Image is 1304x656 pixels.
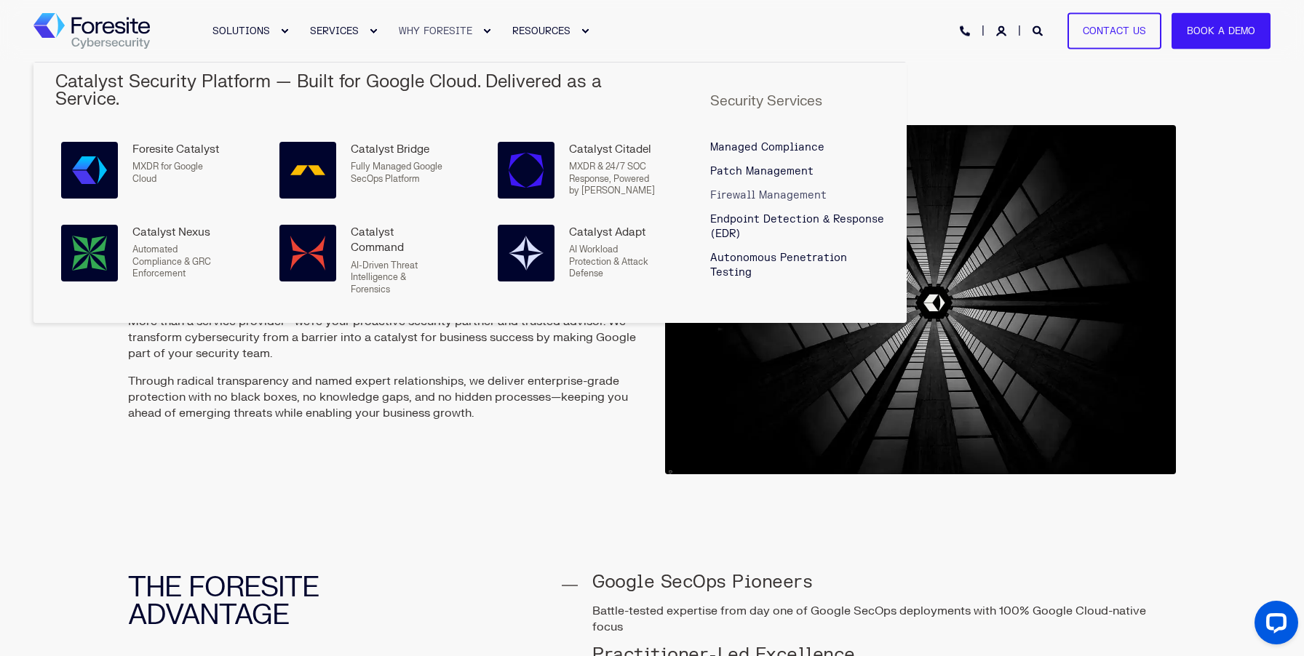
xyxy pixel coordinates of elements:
[710,252,847,279] span: Autonomous Penetration Testing
[280,27,289,36] div: Expand SOLUTIONS
[33,13,150,49] a: Back to Home
[1068,12,1161,49] a: Contact Us
[369,27,378,36] div: Expand SERVICES
[351,260,442,296] p: AI-Driven Threat Intelligence & Forensics
[569,225,661,240] div: Catalyst Adapt
[351,225,442,256] div: Catalyst Command
[569,244,661,280] p: AI Workload Protection & Attack Defense
[482,27,491,36] div: Expand WHY FORESITE
[128,373,639,421] p: Through radical transparency and named expert relationships, we deliver enterprise-grade protecti...
[351,142,442,157] div: Catalyst Bridge
[33,13,150,49] img: Foresite logo, a hexagon shape of blues with a directional arrow to the right hand side, and the ...
[132,161,203,185] span: MXDR for Google Cloud
[492,219,667,287] a: Catalyst Adapt, Powered by Model Armor Catalyst AdaptAI Workload Protection & Attack Defense
[132,142,224,157] div: Foresite Catalyst
[592,603,1176,635] p: Battle-tested expertise from day one of Google SecOps deployments with 100% Google Cloud-native f...
[710,165,814,177] span: Patch Management
[128,313,639,361] p: More than a service provider—we're your proactive security partner and trusted advisor. We transf...
[290,153,325,188] img: Catalyst Bridge
[509,153,544,188] img: Catalyst Citadel, Powered by Google SecOps
[132,225,224,240] div: Catalyst Nexus
[512,25,570,36] span: RESOURCES
[1033,24,1046,36] a: Open Search
[592,574,1176,591] h4: Google SecOps Pioneers
[351,161,442,185] p: Fully Managed Google SecOps Platform
[581,27,589,36] div: Expand RESOURCES
[492,136,667,204] a: Catalyst Citadel, Powered by Google SecOps Catalyst CitadelMXDR & 24/7 SOC Response, Powered by [...
[569,161,655,196] span: MXDR & 24/7 SOC Response, Powered by [PERSON_NAME]
[55,219,230,287] a: Catalyst Nexus, Powered by Security Command Center Enterprise Catalyst NexusAutomated Compliance ...
[996,24,1009,36] a: Login
[290,236,325,271] img: Catalyst Command
[509,236,544,271] img: Catalyst Adapt, Powered by Model Armor
[55,136,230,204] a: Foresite Catalyst Foresite CatalystMXDR for Google Cloud
[1243,595,1304,656] iframe: LiveChat chat widget
[132,244,224,280] p: Automated Compliance & GRC Enforcement
[212,25,270,36] span: SOLUTIONS
[399,25,472,36] span: WHY FORESITE
[274,136,448,204] a: Catalyst Bridge Catalyst BridgeFully Managed Google SecOps Platform
[710,141,824,153] span: Managed Compliance
[274,219,448,301] a: Catalyst Command Catalyst CommandAI-Driven Threat Intelligence & Forensics
[128,574,412,629] h2: THE FORESITE ADVANTAGE
[569,142,661,157] div: Catalyst Citadel
[710,95,885,108] h5: Security Services
[710,189,827,201] span: Firewall Management
[55,73,667,108] h5: Catalyst Security Platform — Built for Google Cloud. Delivered as a Service.
[72,153,107,188] img: Foresite Catalyst
[710,213,884,240] span: Endpoint Detection & Response (EDR)
[72,236,107,271] img: Catalyst Nexus, Powered by Security Command Center Enterprise
[1172,12,1271,49] a: Book a Demo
